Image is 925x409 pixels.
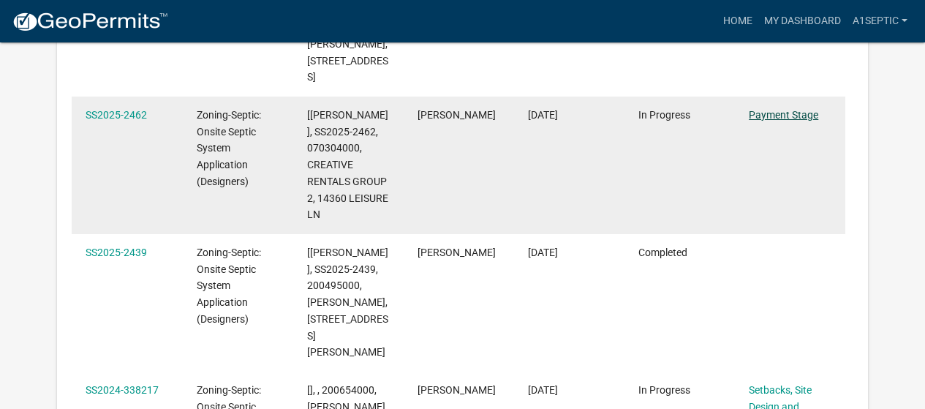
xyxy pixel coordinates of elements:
[638,384,690,396] span: In Progress
[528,109,558,121] span: 08/11/2025
[528,384,558,396] span: 11/21/2024
[758,7,847,35] a: My Dashboard
[847,7,913,35] a: A1SEPTIC
[307,247,388,359] span: [Jeff Rusness], SS2025-2439, 200495000, KELLY RIGGLE, 39121 DORA LEE RD
[418,384,496,396] span: Patricia Stock
[86,247,147,258] a: SS2025-2439
[418,247,496,258] span: Patricia Stock
[528,247,558,258] span: 07/31/2025
[638,247,687,258] span: Completed
[749,109,818,121] a: Payment Stage
[197,109,261,187] span: Zoning-Septic: Onsite Septic System Application (Designers)
[307,109,388,221] span: [Jeff Rusness], SS2025-2462, 070304000, CREATIVE RENTALS GROUP 2, 14360 LEISURE LN
[717,7,758,35] a: Home
[86,384,159,396] a: SS2024-338217
[86,109,147,121] a: SS2025-2462
[638,109,690,121] span: In Progress
[418,109,496,121] span: Patricia Stock
[197,247,261,325] span: Zoning-Septic: Onsite Septic System Application (Designers)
